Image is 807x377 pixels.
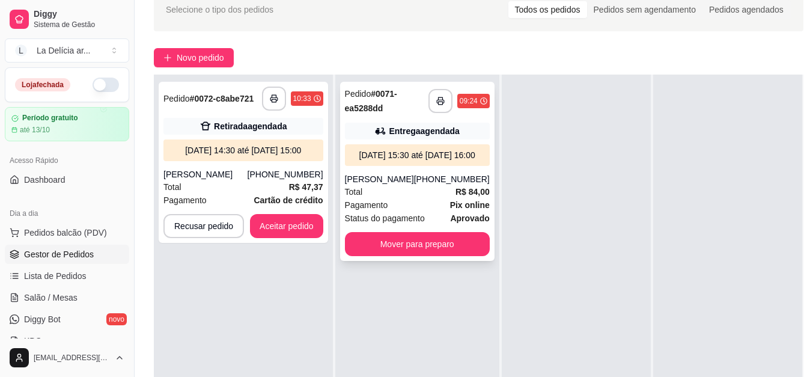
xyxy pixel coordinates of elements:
[5,288,129,307] a: Salão / Mesas
[5,223,129,242] button: Pedidos balcão (PDV)
[414,173,490,185] div: [PHONE_NUMBER]
[450,200,490,210] strong: Pix online
[93,78,119,92] button: Alterar Status
[350,149,485,161] div: [DATE] 15:30 até [DATE] 16:00
[508,1,587,18] div: Todos os pedidos
[37,44,91,57] div: La Delícia ar ...
[345,89,397,113] strong: # 0071-ea5288dd
[163,194,207,207] span: Pagamento
[34,20,124,29] span: Sistema de Gestão
[450,213,489,223] strong: aprovado
[345,185,363,198] span: Total
[345,173,414,185] div: [PERSON_NAME]
[345,232,490,256] button: Mover para preparo
[460,96,478,106] div: 09:24
[587,1,702,18] div: Pedidos sem agendamento
[5,331,129,351] a: KDS
[24,313,61,325] span: Diggy Bot
[254,195,323,205] strong: Cartão de crédito
[5,245,129,264] a: Gestor de Pedidos
[5,151,129,170] div: Acesso Rápido
[5,170,129,189] a: Dashboard
[177,51,224,64] span: Novo pedido
[190,94,254,103] strong: # 0072-c8abe721
[20,125,50,135] article: até 13/10
[163,54,172,62] span: plus
[214,120,287,132] div: Retirada agendada
[5,107,129,141] a: Período gratuitoaté 13/10
[166,3,273,16] span: Selecione o tipo dos pedidos
[163,214,244,238] button: Recusar pedido
[250,214,323,238] button: Aceitar pedido
[15,78,70,91] div: Loja fechada
[5,204,129,223] div: Dia a dia
[5,310,129,329] a: Diggy Botnovo
[5,343,129,372] button: [EMAIL_ADDRESS][DOMAIN_NAME]
[293,94,311,103] div: 10:33
[163,168,248,180] div: [PERSON_NAME]
[163,94,190,103] span: Pedido
[24,335,41,347] span: KDS
[24,174,65,186] span: Dashboard
[389,125,459,137] div: Entrega agendada
[154,48,234,67] button: Novo pedido
[168,144,318,156] div: [DATE] 14:30 até [DATE] 15:00
[34,9,124,20] span: Diggy
[24,270,87,282] span: Lista de Pedidos
[702,1,790,18] div: Pedidos agendados
[15,44,27,57] span: L
[163,180,181,194] span: Total
[22,114,78,123] article: Período gratuito
[345,89,371,99] span: Pedido
[34,353,110,363] span: [EMAIL_ADDRESS][DOMAIN_NAME]
[5,38,129,63] button: Select a team
[5,5,129,34] a: DiggySistema de Gestão
[248,168,323,180] div: [PHONE_NUMBER]
[345,198,388,212] span: Pagamento
[345,212,425,225] span: Status do pagamento
[24,248,94,260] span: Gestor de Pedidos
[289,182,323,192] strong: R$ 47,37
[24,292,78,304] span: Salão / Mesas
[5,266,129,286] a: Lista de Pedidos
[24,227,107,239] span: Pedidos balcão (PDV)
[455,187,490,197] strong: R$ 84,00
